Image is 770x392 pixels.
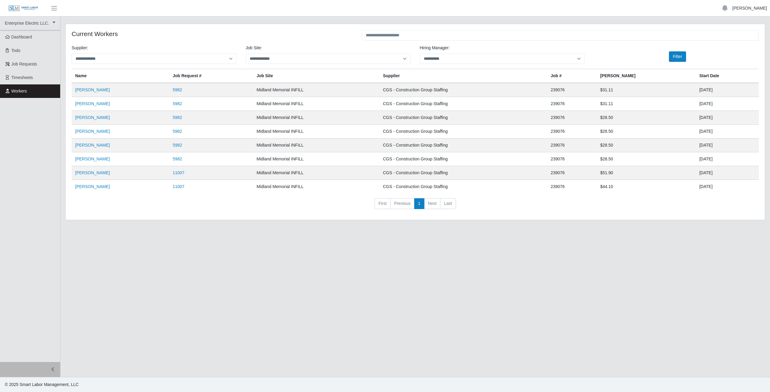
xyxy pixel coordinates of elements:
[173,170,184,175] a: 11007
[75,156,110,161] a: [PERSON_NAME]
[253,111,379,125] td: Midland Memorial INFILL
[596,166,696,180] td: $51.90
[173,184,184,189] a: 11007
[75,101,110,106] a: [PERSON_NAME]
[253,69,379,83] th: job site
[75,129,110,134] a: [PERSON_NAME]
[696,152,759,166] td: [DATE]
[547,125,597,138] td: 239076
[379,97,547,111] td: CGS - Construction Group Staffing
[547,166,597,180] td: 239076
[596,83,696,97] td: $31.11
[696,69,759,83] th: Start Date
[253,166,379,180] td: Midland Memorial INFILL
[596,138,696,152] td: $28.50
[75,87,110,92] a: [PERSON_NAME]
[596,180,696,194] td: $44.10
[547,152,597,166] td: 239076
[246,45,262,51] label: job site:
[173,87,182,92] a: 5982
[72,45,88,51] label: Supplier:
[75,143,110,147] a: [PERSON_NAME]
[11,89,27,93] span: Workers
[547,138,597,152] td: 239076
[72,69,169,83] th: Name
[173,143,182,147] a: 5982
[5,382,79,387] span: © 2025 Smart Labor Management, LLC
[596,97,696,111] td: $31.11
[75,115,110,120] a: [PERSON_NAME]
[379,180,547,194] td: CGS - Construction Group Staffing
[547,111,597,125] td: 239076
[414,198,424,209] a: 1
[379,138,547,152] td: CGS - Construction Group Staffing
[696,125,759,138] td: [DATE]
[547,83,597,97] td: 239076
[253,180,379,194] td: Midland Memorial INFILL
[173,156,182,161] a: 5982
[169,69,253,83] th: Job Request #
[696,111,759,125] td: [DATE]
[379,111,547,125] td: CGS - Construction Group Staffing
[11,62,37,66] span: Job Requests
[253,97,379,111] td: Midland Memorial INFILL
[596,125,696,138] td: $28.50
[253,83,379,97] td: Midland Memorial INFILL
[11,48,20,53] span: Todo
[173,101,182,106] a: 5982
[596,152,696,166] td: $28.50
[253,138,379,152] td: Midland Memorial INFILL
[11,35,32,39] span: Dashboard
[696,138,759,152] td: [DATE]
[72,198,759,214] nav: pagination
[173,115,182,120] a: 5982
[173,129,182,134] a: 5982
[732,5,767,11] a: [PERSON_NAME]
[253,152,379,166] td: Midland Memorial INFILL
[253,125,379,138] td: Midland Memorial INFILL
[420,45,450,51] label: Hiring Manager:
[696,180,759,194] td: [DATE]
[379,166,547,180] td: CGS - Construction Group Staffing
[75,184,110,189] a: [PERSON_NAME]
[72,30,353,38] h4: Current Workers
[696,97,759,111] td: [DATE]
[379,125,547,138] td: CGS - Construction Group Staffing
[11,75,33,80] span: Timesheets
[696,166,759,180] td: [DATE]
[75,170,110,175] a: [PERSON_NAME]
[547,69,597,83] th: Job #
[379,69,547,83] th: Supplier
[8,5,38,12] img: SLM Logo
[379,83,547,97] td: CGS - Construction Group Staffing
[596,111,696,125] td: $28.50
[379,152,547,166] td: CGS - Construction Group Staffing
[669,51,686,62] button: Filter
[696,83,759,97] td: [DATE]
[547,97,597,111] td: 239076
[547,180,597,194] td: 239076
[596,69,696,83] th: [PERSON_NAME]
